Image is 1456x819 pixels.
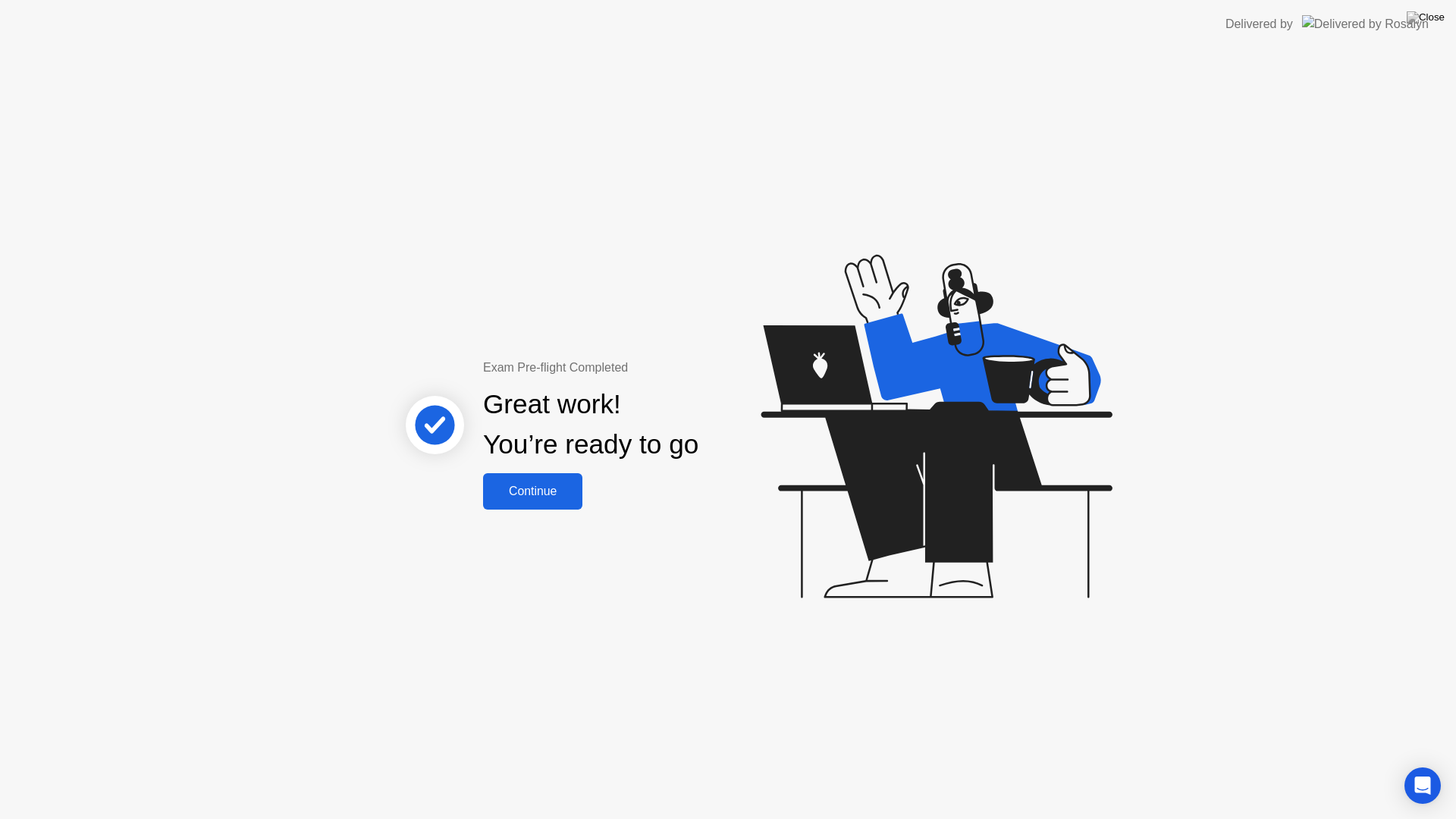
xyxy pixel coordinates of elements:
div: Exam Pre-flight Completed [483,359,796,377]
img: Close [1407,11,1445,24]
div: Delivered by [1225,15,1293,33]
img: Delivered by Rosalyn [1302,15,1429,33]
div: Great work! You’re ready to go [483,384,698,465]
div: Continue [488,485,578,498]
div: Open Intercom Messenger [1404,767,1441,804]
button: Continue [483,473,582,510]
